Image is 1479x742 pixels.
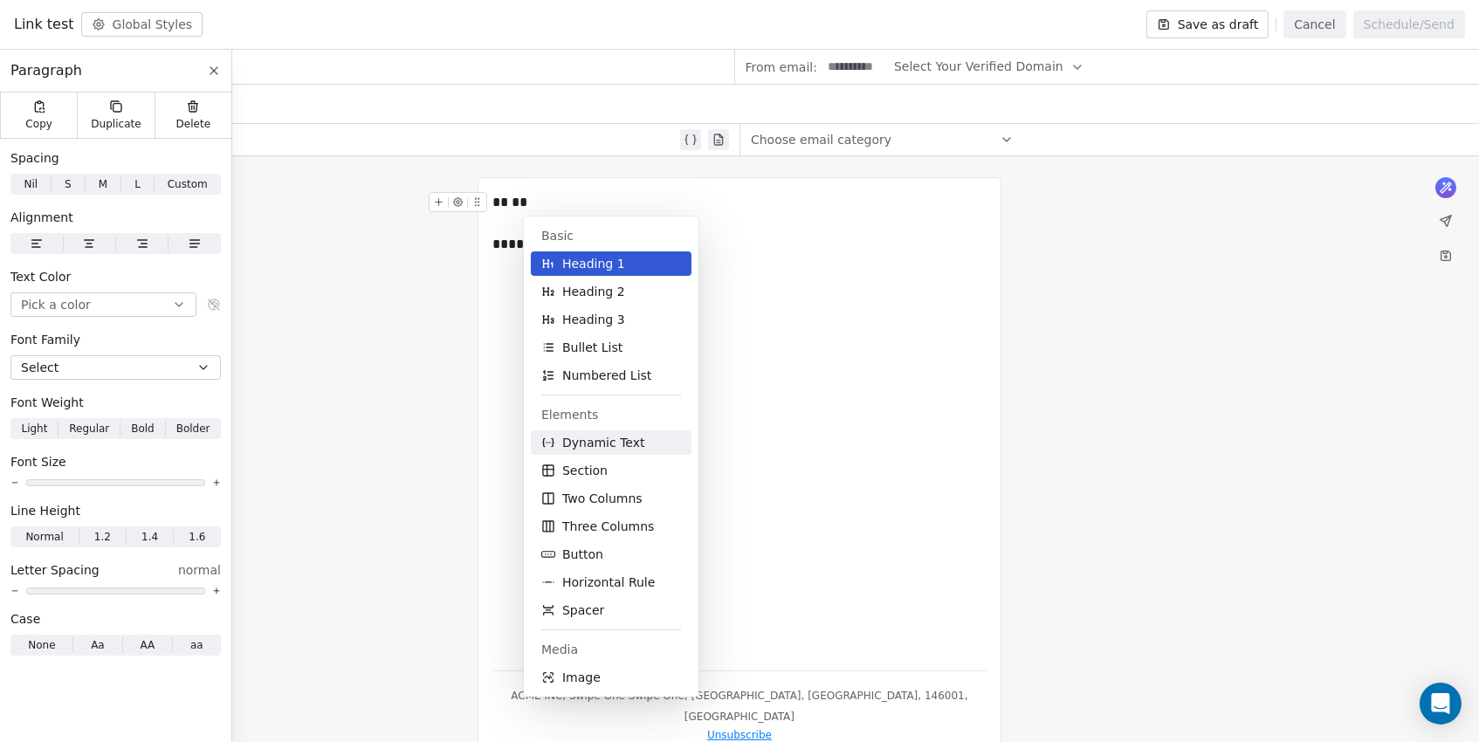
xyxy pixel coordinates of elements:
[531,665,691,690] button: Image
[531,570,691,594] button: Horizontal Rule
[189,529,205,545] span: 1.6
[14,14,74,35] span: Link test
[531,598,691,622] button: Spacer
[10,453,66,471] span: Font Size
[65,176,72,192] span: S
[10,610,40,628] span: Case
[91,117,141,131] span: Duplicate
[562,574,655,591] span: Horizontal Rule
[24,176,38,192] span: Nil
[562,462,608,479] span: Section
[541,227,681,244] span: Basic
[531,430,691,455] button: Dynamic Text
[531,458,691,483] button: Section
[21,359,58,376] span: Select
[531,363,691,388] button: Numbered List
[531,542,691,567] button: Button
[140,637,155,653] span: AA
[168,176,208,192] span: Custom
[10,149,59,167] span: Spacing
[562,601,604,619] span: Spacer
[10,502,80,519] span: Line Height
[562,518,654,535] span: Three Columns
[562,367,651,384] span: Numbered List
[531,307,691,332] button: Heading 3
[99,176,107,192] span: M
[94,529,111,545] span: 1.2
[562,255,625,272] span: Heading 1
[1353,10,1465,38] button: Schedule/Send
[25,529,63,545] span: Normal
[531,486,691,511] button: Two Columns
[541,406,681,423] span: Elements
[562,546,603,563] span: Button
[10,268,71,285] span: Text Color
[562,311,625,328] span: Heading 3
[562,490,643,507] span: Two Columns
[10,209,73,226] span: Alignment
[81,12,203,37] button: Global Styles
[531,514,691,539] button: Three Columns
[562,434,645,451] span: Dynamic Text
[131,421,155,436] span: Bold
[562,283,625,300] span: Heading 2
[1283,10,1345,38] button: Cancel
[746,58,817,76] span: From email:
[10,60,82,81] span: Paragraph
[91,637,105,653] span: Aa
[562,669,601,686] span: Image
[176,421,210,436] span: Bolder
[10,561,100,579] span: Letter Spacing
[751,131,891,148] span: Choose email category
[25,117,52,131] span: Copy
[10,331,80,348] span: Font Family
[176,117,211,131] span: Delete
[531,251,691,276] button: Heading 1
[531,279,691,304] button: Heading 2
[178,561,221,579] span: normal
[10,394,84,411] span: Font Weight
[531,335,691,360] button: Bullet List
[69,421,109,436] span: Regular
[134,176,141,192] span: L
[28,637,55,653] span: None
[141,529,158,545] span: 1.4
[10,292,196,317] button: Pick a color
[541,641,681,658] span: Media
[190,637,203,653] span: aa
[1146,10,1269,38] button: Save as draft
[1420,683,1462,725] div: Open Intercom Messenger
[21,421,47,436] span: Light
[894,58,1063,76] span: Select Your Verified Domain
[562,339,623,356] span: Bullet List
